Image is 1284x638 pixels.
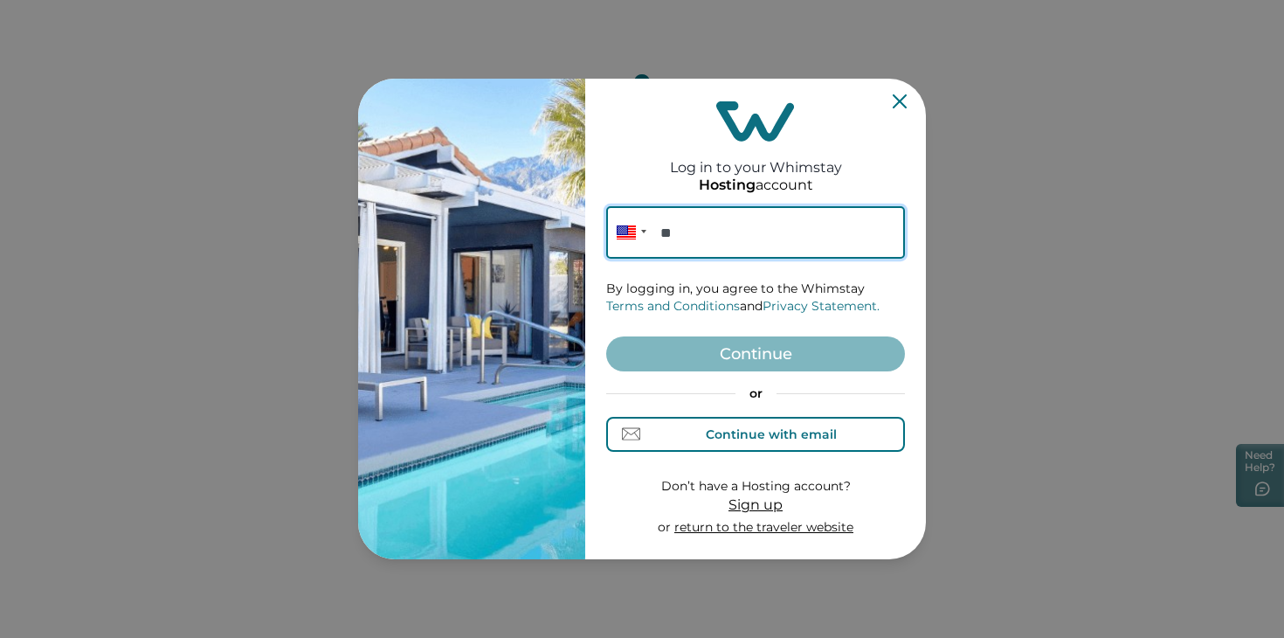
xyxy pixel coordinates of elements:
[763,298,880,314] a: Privacy Statement.
[893,94,907,108] button: Close
[658,478,853,496] p: Don’t have a Hosting account?
[706,427,837,441] div: Continue with email
[674,519,853,535] a: return to the traveler website
[606,281,905,315] p: By logging in, you agree to the Whimstay and
[699,177,813,194] p: account
[606,336,905,371] button: Continue
[658,519,853,537] p: or
[606,298,740,314] a: Terms and Conditions
[716,101,795,142] img: login-logo
[606,206,652,259] div: United States: + 1
[699,177,756,194] p: Hosting
[358,79,585,559] img: auth-banner
[728,496,783,513] span: Sign up
[606,417,905,452] button: Continue with email
[606,385,905,403] p: or
[670,142,842,176] h2: Log in to your Whimstay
